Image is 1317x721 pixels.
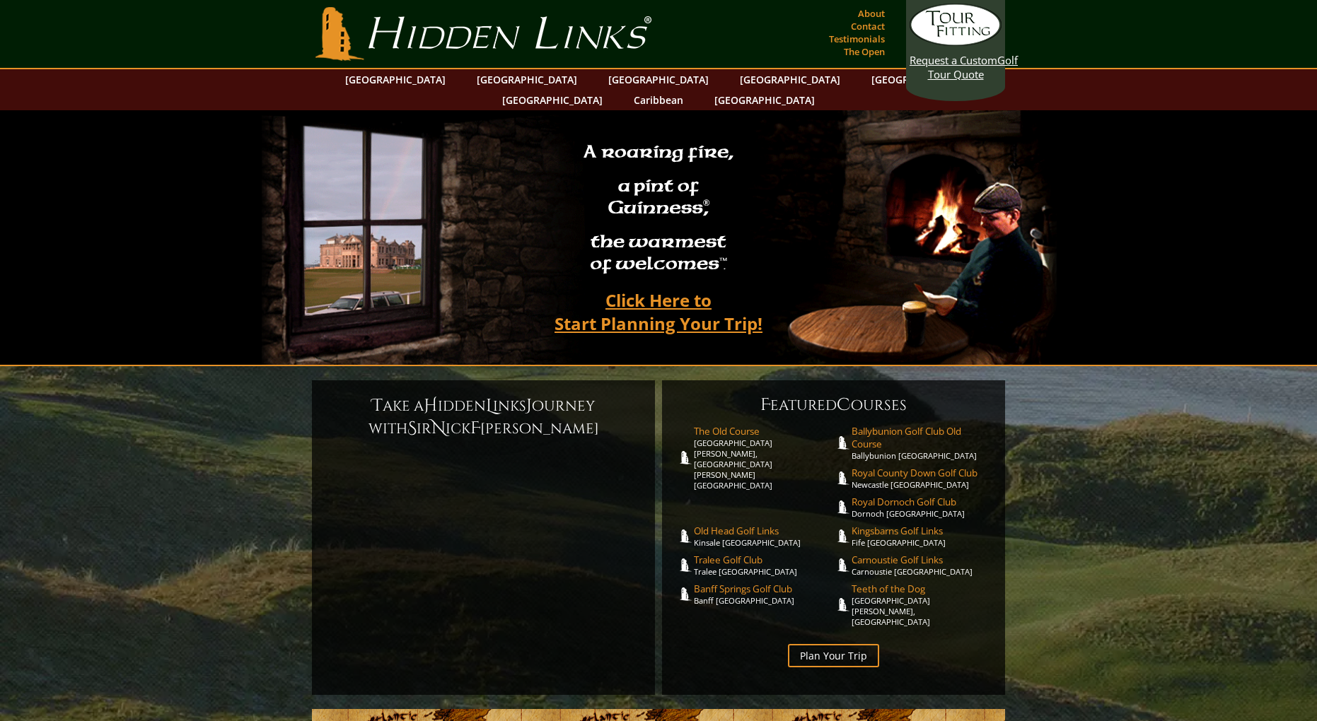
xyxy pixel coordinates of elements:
a: [GEOGRAPHIC_DATA] [733,69,847,90]
span: H [424,394,438,417]
a: Old Head Golf LinksKinsale [GEOGRAPHIC_DATA] [694,524,834,548]
span: The Old Course [694,425,834,438]
span: Banff Springs Golf Club [694,582,834,595]
a: Royal Dornoch Golf ClubDornoch [GEOGRAPHIC_DATA] [852,496,992,519]
a: The Old Course[GEOGRAPHIC_DATA][PERSON_NAME], [GEOGRAPHIC_DATA][PERSON_NAME] [GEOGRAPHIC_DATA] [694,425,834,491]
span: S [407,417,417,440]
a: Kingsbarns Golf LinksFife [GEOGRAPHIC_DATA] [852,524,992,548]
a: [GEOGRAPHIC_DATA] [338,69,453,90]
a: Ballybunion Golf Club Old CourseBallybunion [GEOGRAPHIC_DATA] [852,425,992,461]
a: Request a CustomGolf Tour Quote [910,4,1002,81]
a: The Open [840,42,888,61]
a: Testimonials [825,29,888,49]
a: Contact [847,16,888,36]
a: Banff Springs Golf ClubBanff [GEOGRAPHIC_DATA] [694,582,834,606]
a: [GEOGRAPHIC_DATA] [864,69,979,90]
span: T [372,394,383,417]
a: Click Here toStart Planning Your Trip! [540,283,777,340]
span: N [431,417,446,440]
a: Plan Your Trip [788,644,879,667]
span: Ballybunion Golf Club Old Course [852,425,992,450]
a: Royal County Down Golf ClubNewcastle [GEOGRAPHIC_DATA] [852,467,992,490]
span: C [837,394,851,416]
a: [GEOGRAPHIC_DATA] [470,69,584,90]
span: F [760,394,770,416]
span: Tralee Golf Club [694,553,834,566]
a: Tralee Golf ClubTralee [GEOGRAPHIC_DATA] [694,553,834,577]
h6: eatured ourses [676,394,991,416]
span: L [486,394,493,417]
span: Old Head Golf Links [694,524,834,537]
a: [GEOGRAPHIC_DATA] [601,69,716,90]
span: Kingsbarns Golf Links [852,524,992,537]
h6: ake a idden inks ourney with ir ick [PERSON_NAME] [326,394,641,440]
a: About [854,4,888,23]
span: Royal County Down Golf Club [852,467,992,479]
span: J [526,394,532,417]
span: Royal Dornoch Golf Club [852,496,992,508]
h2: A roaring fire, a pint of Guinness , the warmest of welcomes™. [574,135,743,283]
a: Teeth of the Dog[GEOGRAPHIC_DATA][PERSON_NAME], [GEOGRAPHIC_DATA] [852,582,992,627]
a: [GEOGRAPHIC_DATA] [495,90,610,110]
a: Caribbean [627,90,690,110]
span: Teeth of the Dog [852,582,992,595]
a: [GEOGRAPHIC_DATA] [707,90,822,110]
span: Request a Custom [910,53,997,67]
a: Carnoustie Golf LinksCarnoustie [GEOGRAPHIC_DATA] [852,553,992,577]
span: Carnoustie Golf Links [852,553,992,566]
span: F [470,417,480,440]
